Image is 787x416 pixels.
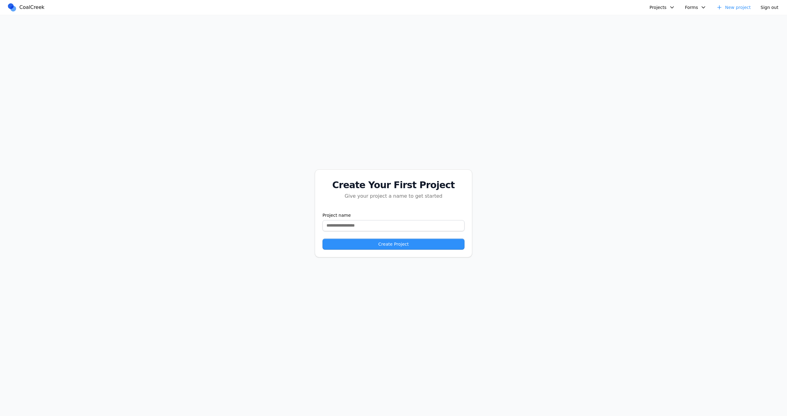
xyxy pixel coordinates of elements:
[19,4,45,11] span: CoalCreek
[757,2,782,12] button: Sign out
[322,239,465,250] button: Create Project
[322,180,465,191] div: Create Your First Project
[7,3,47,12] a: CoalCreek
[322,192,465,200] div: Give your project a name to get started
[681,2,710,12] button: Forms
[322,212,465,218] label: Project name
[646,2,679,12] button: Projects
[713,2,754,12] a: New project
